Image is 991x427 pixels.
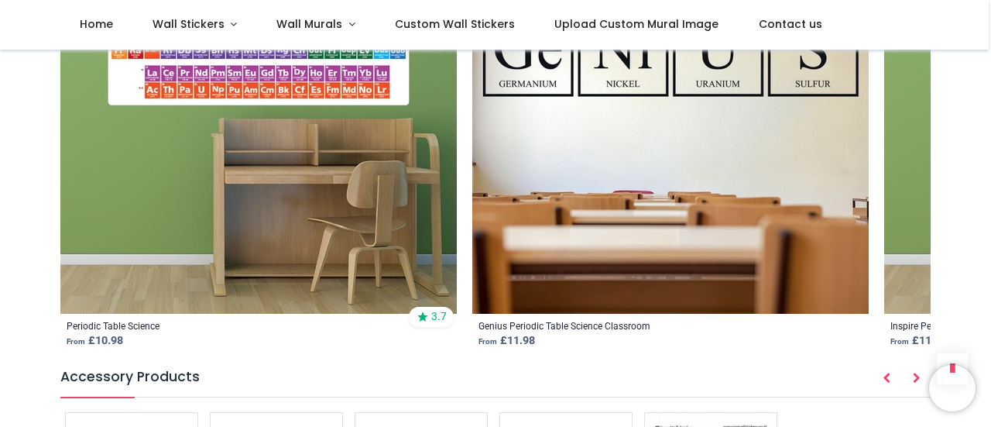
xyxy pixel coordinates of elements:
[67,337,85,346] span: From
[478,334,535,347] strong: £ 11.98
[431,309,447,325] span: 3.7
[80,16,113,32] span: Home
[60,367,930,397] h5: Accessory Products
[395,16,515,32] span: Custom Wall Stickers
[478,320,650,333] a: Genius Periodic Table Science Classroom
[890,337,909,346] span: From
[759,16,822,32] span: Contact us
[890,334,947,347] strong: £ 11.98
[67,320,159,333] a: Periodic Table Science
[873,366,900,392] button: Prev
[67,334,123,347] strong: £ 10.98
[276,16,342,32] span: Wall Murals
[929,365,976,412] iframe: Brevo live chat
[153,16,225,32] span: Wall Stickers
[478,337,497,346] span: From
[554,16,718,32] span: Upload Custom Mural Image
[903,366,931,392] button: Next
